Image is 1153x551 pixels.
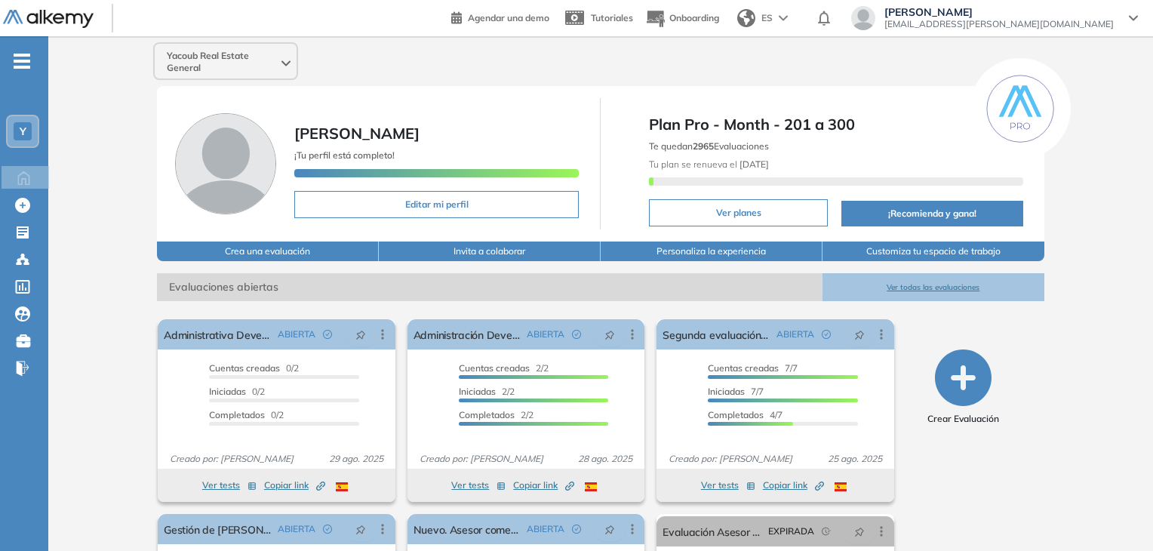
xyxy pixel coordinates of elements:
img: arrow [779,15,788,21]
span: 2/2 [459,409,533,420]
span: 0/2 [209,362,299,374]
span: 0/2 [209,409,284,420]
button: pushpin [843,519,876,543]
button: Ver tests [451,476,506,494]
button: pushpin [593,517,626,541]
a: Administrativa Developers. [164,319,271,349]
span: ¡Tu perfil está completo! [294,149,395,161]
button: Invita a colaborar [379,242,601,261]
img: ESP [835,482,847,491]
button: Onboarding [645,2,719,35]
span: check-circle [323,330,332,339]
span: Completados [459,409,515,420]
span: field-time [822,527,831,536]
span: Crear Evaluación [927,412,999,426]
span: check-circle [572,525,581,534]
img: Foto de perfil [175,113,276,214]
span: Tutoriales [591,12,633,23]
button: Ver todas las evaluaciones [822,273,1044,301]
span: Evaluaciones abiertas [157,273,822,301]
span: ES [761,11,773,25]
span: Completados [209,409,265,420]
button: ¡Recomienda y gana! [841,201,1022,226]
span: Tu plan se renueva el [649,159,769,170]
img: world [737,9,755,27]
img: ESP [336,482,348,491]
span: Copiar link [513,479,574,492]
button: pushpin [344,322,377,346]
span: Completados [708,409,764,420]
span: Iniciadas [209,386,246,397]
button: pushpin [593,322,626,346]
span: pushpin [604,328,615,340]
span: Plan Pro - Month - 201 a 300 [649,113,1022,136]
span: pushpin [355,328,366,340]
span: ABIERTA [278,522,315,536]
span: 2/2 [459,386,515,397]
span: ABIERTA [527,522,564,536]
b: [DATE] [737,159,769,170]
a: Administración Developers [414,319,521,349]
span: 29 ago. 2025 [323,452,389,466]
span: 25 ago. 2025 [822,452,888,466]
span: Yacoub Real Estate General [167,50,278,74]
span: pushpin [854,525,865,537]
button: Copiar link [513,476,574,494]
span: Iniciadas [708,386,745,397]
span: ABIERTA [278,328,315,341]
span: [PERSON_NAME] [294,124,420,143]
span: Cuentas creadas [459,362,530,374]
span: pushpin [854,328,865,340]
div: Widget de chat [1078,479,1153,551]
span: pushpin [604,523,615,535]
button: pushpin [344,517,377,541]
button: Copiar link [763,476,824,494]
button: Ver planes [649,199,828,226]
span: pushpin [355,523,366,535]
button: Crear Evaluación [927,349,999,426]
i: - [14,60,30,63]
span: ABIERTA [776,328,814,341]
span: Y [20,125,26,137]
a: Nuevo. Asesor comercial [414,514,521,544]
span: Creado por: [PERSON_NAME] [414,452,549,466]
a: Segunda evaluación - Asesor Comercial. [663,319,770,349]
span: 2/2 [459,362,549,374]
a: Evaluación Asesor Comercial [663,516,761,546]
span: Cuentas creadas [209,362,280,374]
button: pushpin [843,322,876,346]
button: Customiza tu espacio de trabajo [822,242,1044,261]
span: Te quedan Evaluaciones [649,140,769,152]
button: Copiar link [264,476,325,494]
span: Copiar link [264,479,325,492]
span: Onboarding [669,12,719,23]
button: Editar mi perfil [294,191,579,218]
span: Creado por: [PERSON_NAME] [663,452,798,466]
span: 7/7 [708,362,798,374]
a: Gestión de [PERSON_NAME]. [164,514,271,544]
span: check-circle [822,330,831,339]
span: check-circle [572,330,581,339]
a: Agendar una demo [451,8,549,26]
span: 7/7 [708,386,764,397]
span: 4/7 [708,409,783,420]
button: Personaliza la experiencia [601,242,822,261]
button: Ver tests [202,476,257,494]
span: ABIERTA [527,328,564,341]
span: 0/2 [209,386,265,397]
button: Crea una evaluación [157,242,379,261]
span: Iniciadas [459,386,496,397]
span: check-circle [323,525,332,534]
span: [EMAIL_ADDRESS][PERSON_NAME][DOMAIN_NAME] [884,18,1114,30]
span: 28 ago. 2025 [572,452,638,466]
img: ESP [585,482,597,491]
span: Copiar link [763,479,824,492]
b: 2965 [693,140,714,152]
span: EXPIRADA [768,525,814,538]
span: Cuentas creadas [708,362,779,374]
span: Creado por: [PERSON_NAME] [164,452,300,466]
button: Ver tests [701,476,755,494]
iframe: Chat Widget [1078,479,1153,551]
span: Agendar una demo [468,12,549,23]
span: [PERSON_NAME] [884,6,1114,18]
